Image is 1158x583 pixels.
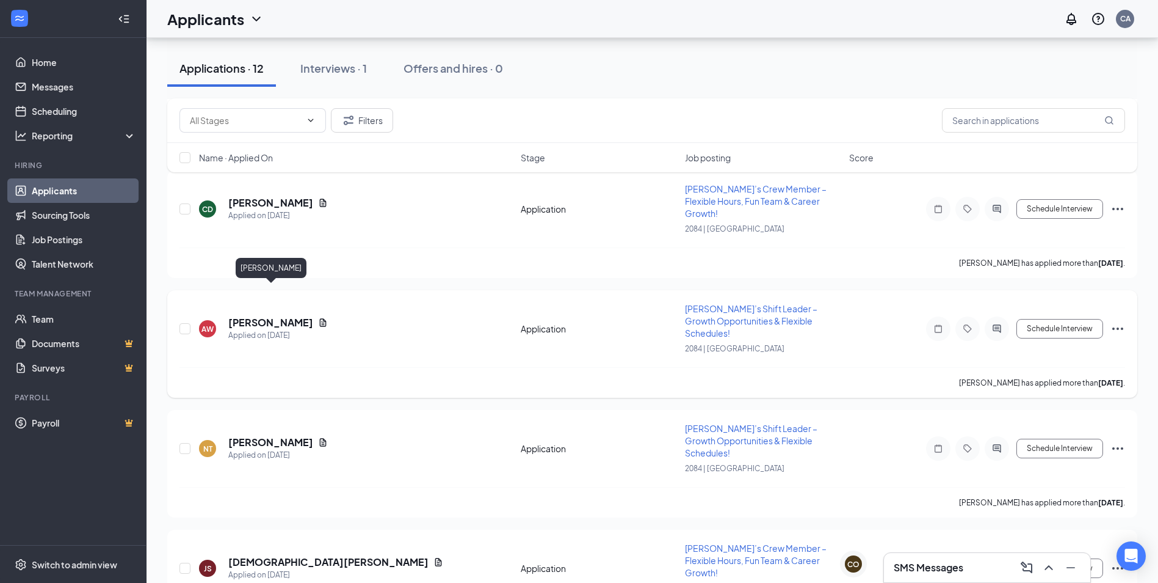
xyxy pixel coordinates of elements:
[990,444,1004,453] svg: ActiveChat
[685,303,817,339] span: [PERSON_NAME]’s Shift Leader – Growth Opportunities & Flexible Schedules!
[13,12,26,24] svg: WorkstreamLogo
[1098,258,1123,268] b: [DATE]
[1110,441,1125,456] svg: Ellipses
[32,307,136,331] a: Team
[318,198,328,208] svg: Document
[318,438,328,447] svg: Document
[32,252,136,276] a: Talent Network
[249,12,264,26] svg: ChevronDown
[32,356,136,380] a: SurveysCrown
[32,559,117,571] div: Switch to admin view
[203,444,212,454] div: NT
[1017,558,1037,577] button: ComposeMessage
[1064,12,1079,26] svg: Notifications
[228,569,443,581] div: Applied on [DATE]
[1016,439,1103,458] button: Schedule Interview
[318,318,328,328] svg: Document
[1120,13,1131,24] div: CA
[228,449,328,461] div: Applied on [DATE]
[179,61,264,76] div: Applications · 12
[1019,560,1034,575] svg: ComposeMessage
[685,224,784,233] span: 2084 | [GEOGRAPHIC_DATA]
[1110,202,1125,216] svg: Ellipses
[32,227,136,252] a: Job Postings
[1041,560,1056,575] svg: ChevronUp
[118,13,130,25] svg: Collapse
[228,436,313,449] h5: [PERSON_NAME]
[685,423,817,458] span: [PERSON_NAME]’s Shift Leader – Growth Opportunities & Flexible Schedules!
[990,324,1004,334] svg: ActiveChat
[960,324,975,334] svg: Tag
[847,559,859,570] div: CO
[685,344,784,353] span: 2084 | [GEOGRAPHIC_DATA]
[685,152,731,164] span: Job posting
[1116,541,1146,571] div: Open Intercom Messenger
[201,324,214,334] div: AW
[959,258,1125,268] p: [PERSON_NAME] has applied more than .
[1110,561,1125,576] svg: Ellipses
[521,152,545,164] span: Stage
[521,203,678,215] div: Application
[32,178,136,203] a: Applicants
[521,442,678,455] div: Application
[685,543,827,578] span: [PERSON_NAME]’s Crew Member – Flexible Hours, Fun Team & Career Growth!
[931,204,946,214] svg: Note
[32,331,136,356] a: DocumentsCrown
[1061,558,1080,577] button: Minimize
[1110,321,1125,336] svg: Ellipses
[942,108,1125,133] input: Search in applications
[1016,319,1103,339] button: Schedule Interview
[1016,199,1103,219] button: Schedule Interview
[32,99,136,123] a: Scheduling
[331,108,393,133] button: Filter Filters
[959,378,1125,388] p: [PERSON_NAME] has applied more than .
[15,392,134,403] div: Payroll
[990,204,1004,214] svg: ActiveChat
[15,160,134,170] div: Hiring
[190,114,301,127] input: All Stages
[32,203,136,227] a: Sourcing Tools
[521,562,678,574] div: Application
[931,444,946,453] svg: Note
[931,324,946,334] svg: Note
[1098,498,1123,507] b: [DATE]
[167,9,244,29] h1: Applicants
[15,130,27,142] svg: Analysis
[849,152,874,164] span: Score
[32,130,137,142] div: Reporting
[1091,12,1106,26] svg: QuestionInfo
[1104,116,1114,125] svg: MagnifyingGlass
[960,444,975,453] svg: Tag
[228,316,313,329] h5: [PERSON_NAME]
[960,204,975,214] svg: Tag
[1039,558,1058,577] button: ChevronUp
[204,563,212,574] div: JS
[433,557,443,567] svg: Document
[228,210,328,222] div: Applied on [DATE]
[521,323,678,335] div: Application
[32,411,136,435] a: PayrollCrown
[959,497,1125,508] p: [PERSON_NAME] has applied more than .
[300,61,367,76] div: Interviews · 1
[15,559,27,571] svg: Settings
[1063,560,1078,575] svg: Minimize
[228,196,313,210] h5: [PERSON_NAME]
[685,183,827,219] span: [PERSON_NAME]’s Crew Member – Flexible Hours, Fun Team & Career Growth!
[228,555,429,569] h5: [DEMOGRAPHIC_DATA][PERSON_NAME]
[236,258,306,278] div: [PERSON_NAME]
[894,561,963,574] h3: SMS Messages
[32,75,136,99] a: Messages
[685,464,784,473] span: 2084 | [GEOGRAPHIC_DATA]
[228,329,328,342] div: Applied on [DATE]
[341,113,356,128] svg: Filter
[199,152,273,164] span: Name · Applied On
[32,50,136,75] a: Home
[15,288,134,299] div: Team Management
[403,61,503,76] div: Offers and hires · 0
[202,204,213,215] div: CD
[306,116,316,125] svg: ChevronDown
[1098,378,1123,387] b: [DATE]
